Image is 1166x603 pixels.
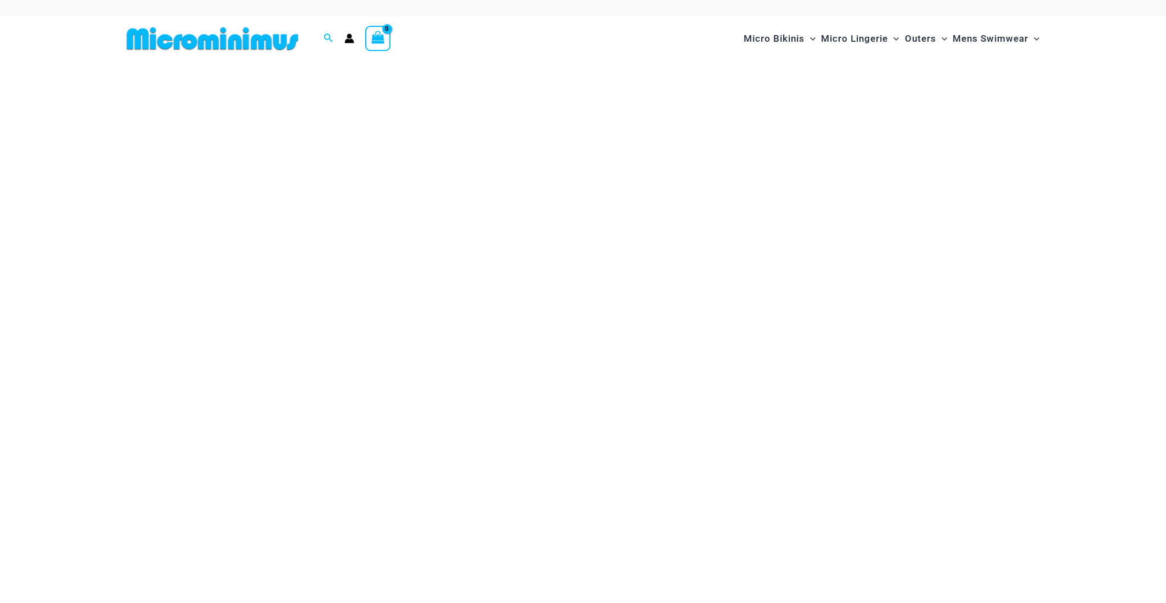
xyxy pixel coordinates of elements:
[741,22,818,55] a: Micro BikinisMenu ToggleMenu Toggle
[950,22,1042,55] a: Mens SwimwearMenu ToggleMenu Toggle
[324,32,333,46] a: Search icon link
[818,22,902,55] a: Micro LingerieMenu ToggleMenu Toggle
[805,25,816,53] span: Menu Toggle
[902,22,950,55] a: OutersMenu ToggleMenu Toggle
[1028,25,1039,53] span: Menu Toggle
[122,26,303,51] img: MM SHOP LOGO FLAT
[888,25,899,53] span: Menu Toggle
[739,20,1044,57] nav: Site Navigation
[365,26,390,51] a: View Shopping Cart, empty
[344,33,354,43] a: Account icon link
[744,25,805,53] span: Micro Bikinis
[905,25,936,53] span: Outers
[936,25,947,53] span: Menu Toggle
[821,25,888,53] span: Micro Lingerie
[953,25,1028,53] span: Mens Swimwear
